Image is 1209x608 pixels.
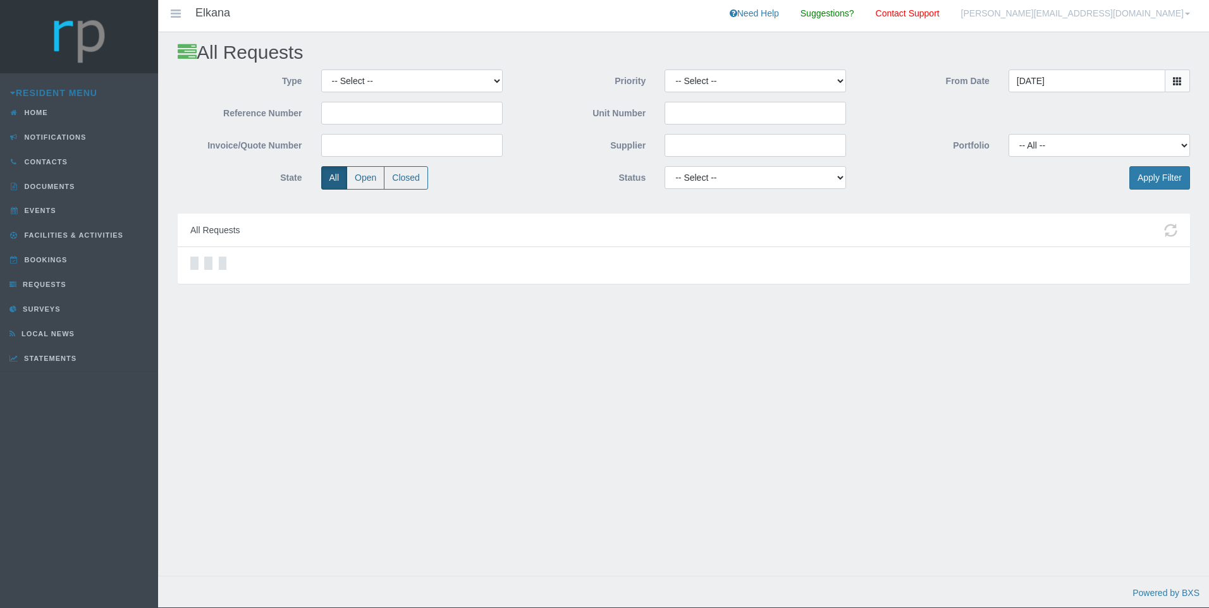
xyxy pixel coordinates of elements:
[512,102,656,121] label: Unit Number
[168,134,312,153] label: Invoice/Quote Number
[204,257,212,270] div: Loading…
[10,88,97,98] a: Resident Menu
[347,166,384,190] label: Open
[168,166,312,185] label: State
[21,109,48,116] span: Home
[21,183,75,190] span: Documents
[856,70,999,88] label: From Date
[1129,166,1190,190] button: Apply Filter
[512,166,656,185] label: Status
[512,134,656,153] label: Supplier
[168,102,312,121] label: Reference Number
[321,166,348,190] label: All
[21,256,68,264] span: Bookings
[20,305,60,313] span: Surveys
[21,355,77,362] span: Statements
[384,166,428,190] label: Closed
[21,231,123,239] span: Facilities & Activities
[20,281,66,288] span: Requests
[21,158,68,166] span: Contacts
[21,133,87,141] span: Notifications
[512,70,656,88] label: Priority
[178,42,1190,63] h2: All Requests
[21,207,56,214] span: Events
[195,7,230,20] h4: Elkana
[18,330,75,337] span: Local News
[178,214,1190,248] div: All Requests
[1132,588,1200,598] a: Powered by BXS
[856,134,999,153] label: Portfolio
[168,70,312,88] label: Type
